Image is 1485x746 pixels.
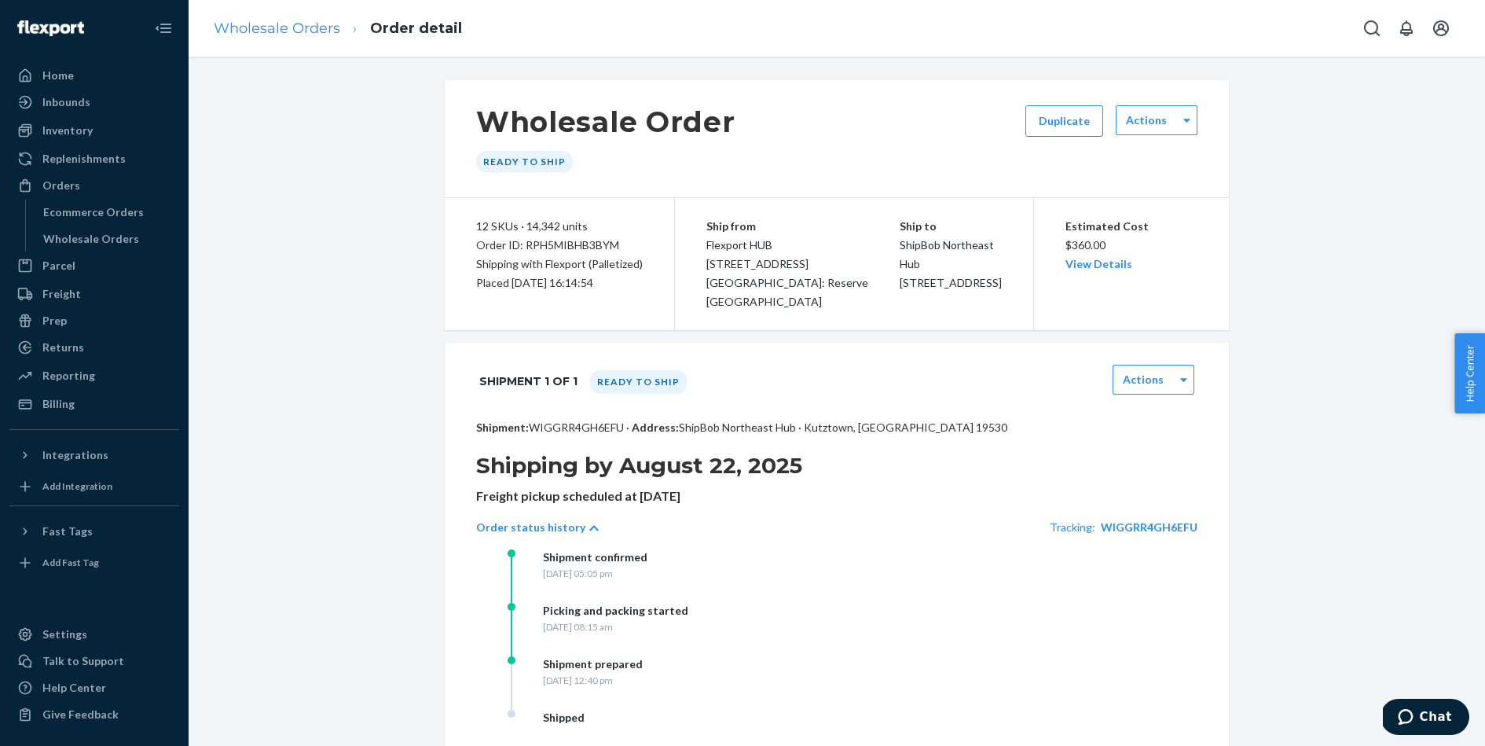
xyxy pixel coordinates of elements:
button: Integrations [9,443,179,468]
div: [DATE] 05:05 pm [543,567,647,580]
p: Order status history [476,520,585,535]
a: Replenishments [9,146,179,171]
iframe: Opens a widget where you can chat to one of our agents [1383,699,1469,738]
a: Reporting [9,363,179,388]
span: Tracking: [1050,520,1095,534]
div: Ready to ship [476,151,573,172]
a: Orders [9,173,179,198]
div: Ready to ship [590,370,687,394]
div: Settings [42,627,87,642]
p: Estimated Cost [1065,217,1198,236]
div: Integrations [42,447,108,463]
div: Give Feedback [42,707,119,722]
h1: Wholesale Order [476,105,735,138]
button: Give Feedback [9,702,179,727]
div: [DATE] 12:40 pm [543,674,643,687]
div: Picking and packing started [543,603,688,619]
div: Billing [42,396,75,412]
label: Actions [1123,372,1164,388]
p: Ship from [706,217,900,236]
ol: breadcrumbs [201,6,475,52]
a: Add Fast Tag [9,550,179,575]
span: Shipment: [476,421,529,434]
img: Flexport logo [17,20,84,36]
h1: Shipment 1 of 1 [479,365,577,398]
a: Wholesale Orders [214,20,340,37]
div: Order ID: RPH5MIBHB3BYM [476,236,643,255]
label: Actions [1126,112,1167,128]
div: Add Integration [42,480,112,493]
a: Freight [9,281,179,307]
button: Duplicate [1025,105,1103,137]
div: Add Fast Tag [42,556,99,569]
div: Fast Tags [42,524,93,539]
a: Parcel [9,253,179,278]
div: Prep [42,313,67,329]
a: WIGGRR4GH6EFU [1101,520,1197,534]
div: Orders [42,178,80,193]
button: Open notifications [1391,13,1422,44]
div: Parcel [42,258,75,274]
button: Help Center [1454,333,1485,413]
div: Replenishments [42,151,126,167]
div: Talk to Support [42,653,124,669]
div: $360.00 [1065,217,1198,274]
button: Open account menu [1425,13,1457,44]
a: Wholesale Orders [35,226,180,252]
a: Add Integration [9,474,179,499]
a: Prep [9,308,179,333]
p: WIGGRR4GH6EFU · ShipBob Northeast Hub · Kutztown, [GEOGRAPHIC_DATA] 19530 [476,420,1197,435]
a: Order detail [370,20,462,37]
p: Freight pickup scheduled at [DATE] [476,487,1197,505]
p: Ship to [900,217,1002,236]
a: Settings [9,622,179,647]
div: Home [42,68,74,83]
div: Shipment confirmed [543,549,647,565]
span: ShipBob Northeast Hub [STREET_ADDRESS] [900,238,1002,289]
div: Reporting [42,368,95,384]
div: [DATE] 08:15 am [543,620,688,634]
div: Inbounds [42,94,90,110]
div: 12 SKUs · 14,342 units [476,217,643,236]
div: Help Center [42,680,106,696]
div: Shipment prepared [543,656,643,672]
a: Inventory [9,118,179,143]
span: Flexport HUB [STREET_ADDRESS][GEOGRAPHIC_DATA]: Reserve [GEOGRAPHIC_DATA] [706,238,868,308]
a: Returns [9,335,179,360]
a: Billing [9,391,179,417]
a: Ecommerce Orders [35,200,180,225]
button: Close Navigation [148,13,179,44]
button: Fast Tags [9,519,179,544]
a: Home [9,63,179,88]
div: Wholesale Orders [43,231,139,247]
span: Address: [632,421,679,434]
div: Freight [42,286,81,302]
a: Help Center [9,675,179,700]
a: Inbounds [9,90,179,115]
button: Talk to Support [9,649,179,674]
p: Shipping with Flexport (Palletized) [476,255,643,274]
div: Placed [DATE] 16:14:54 [476,274,643,292]
div: Returns [42,340,84,355]
h1: Shipping by August 22, 2025 [476,451,1197,480]
div: Shipped [543,710,585,726]
div: Ecommerce Orders [43,204,144,220]
a: View Details [1065,257,1132,270]
button: Open Search Box [1356,13,1388,44]
div: Inventory [42,123,93,138]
